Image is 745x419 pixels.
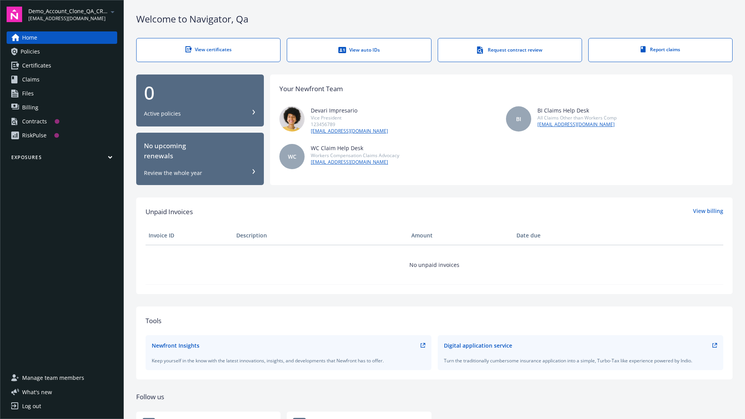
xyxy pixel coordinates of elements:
[303,46,415,54] div: View auto IDs
[108,7,117,16] a: arrowDropDown
[444,357,717,364] div: Turn the traditionally cumbersome insurance application into a simple, Turbo-Tax like experience ...
[22,31,37,44] span: Home
[22,115,47,128] div: Contracts
[287,38,431,62] a: View auto IDs
[233,226,408,245] th: Description
[279,106,305,132] img: photo
[7,45,117,58] a: Policies
[152,357,425,364] div: Keep yourself in the know with the latest innovations, insights, and developments that Newfront h...
[588,38,733,62] a: Report claims
[152,341,199,350] div: Newfront Insights
[22,400,41,412] div: Log out
[136,133,264,185] button: No upcomingrenewalsReview the whole year
[537,121,617,128] a: [EMAIL_ADDRESS][DOMAIN_NAME]
[7,129,117,142] a: RiskPulse
[311,144,399,152] div: WC Claim Help Desk
[279,84,343,94] div: Your Newfront Team
[146,245,723,284] td: No unpaid invoices
[136,38,281,62] a: View certificates
[136,392,733,402] div: Follow us
[311,152,399,159] div: Workers Compensation Claims Advocacy
[22,129,47,142] div: RiskPulse
[136,74,264,127] button: 0Active policies
[22,73,40,86] span: Claims
[22,101,38,114] span: Billing
[537,106,617,114] div: BI Claims Help Desk
[7,154,117,164] button: Exposures
[22,372,84,384] span: Manage team members
[311,159,399,166] a: [EMAIL_ADDRESS][DOMAIN_NAME]
[152,46,265,53] div: View certificates
[21,45,40,58] span: Policies
[144,141,256,161] div: No upcoming renewals
[444,341,512,350] div: Digital application service
[408,226,513,245] th: Amount
[28,7,117,22] button: Demo_Account_Clone_QA_CR_Tests_Prospect[EMAIL_ADDRESS][DOMAIN_NAME]arrowDropDown
[146,207,193,217] span: Unpaid Invoices
[144,110,181,118] div: Active policies
[604,46,717,53] div: Report claims
[7,59,117,72] a: Certificates
[311,121,388,128] div: 123456789
[516,115,521,123] span: BI
[144,169,202,177] div: Review the whole year
[7,101,117,114] a: Billing
[7,372,117,384] a: Manage team members
[513,226,601,245] th: Date due
[146,316,723,326] div: Tools
[28,15,108,22] span: [EMAIL_ADDRESS][DOMAIN_NAME]
[7,31,117,44] a: Home
[311,106,388,114] div: Devari Impresario
[7,87,117,100] a: Files
[28,7,108,15] span: Demo_Account_Clone_QA_CR_Tests_Prospect
[136,12,733,26] div: Welcome to Navigator , Qa
[146,226,233,245] th: Invoice ID
[438,38,582,62] a: Request contract review
[537,114,617,121] div: All Claims Other than Workers Comp
[7,388,64,396] button: What's new
[693,207,723,217] a: View billing
[144,83,256,102] div: 0
[288,152,296,161] span: WC
[311,114,388,121] div: Vice President
[22,388,52,396] span: What ' s new
[7,115,117,128] a: Contracts
[7,7,22,22] img: navigator-logo.svg
[7,73,117,86] a: Claims
[22,87,34,100] span: Files
[311,128,388,135] a: [EMAIL_ADDRESS][DOMAIN_NAME]
[454,46,566,54] div: Request contract review
[22,59,51,72] span: Certificates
